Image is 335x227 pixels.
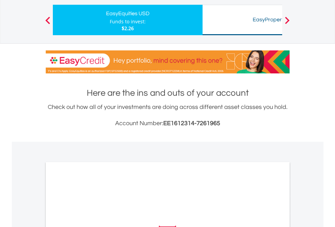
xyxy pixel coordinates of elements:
[46,87,290,99] h1: Here are the ins and outs of your account
[163,120,220,127] span: EE1612314-7261965
[122,25,134,31] span: $2.26
[280,20,294,27] button: Next
[110,18,146,25] div: Funds to invest:
[41,20,55,27] button: Previous
[46,103,290,128] div: Check out how all of your investments are doing across different asset classes you hold.
[57,9,198,18] div: EasyEquities USD
[46,50,290,73] img: EasyCredit Promotion Banner
[46,119,290,128] h3: Account Number:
